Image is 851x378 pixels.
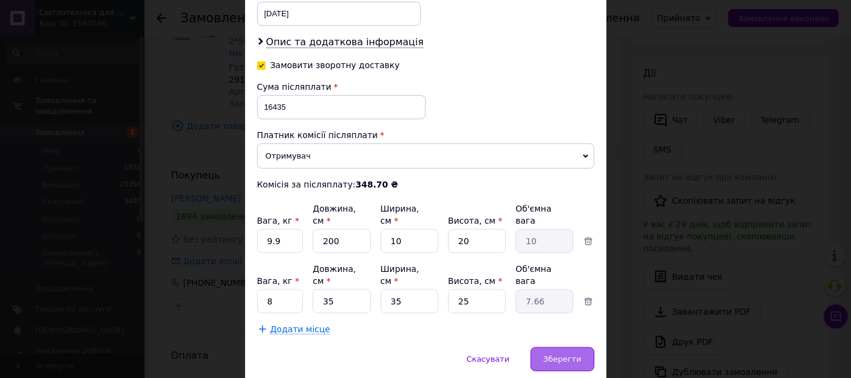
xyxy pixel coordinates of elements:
label: Довжина, см [313,204,356,225]
span: Отримувач [257,143,594,169]
label: Висота, см [448,276,502,286]
div: Комісія за післяплату: [257,178,594,191]
label: Довжина, см [313,264,356,286]
span: Зберегти [543,354,581,364]
div: Замовити зворотну доставку [270,60,400,71]
span: Скасувати [467,354,510,364]
label: Ширина, см [381,204,419,225]
label: Ширина, см [381,264,419,286]
div: Об'ємна вага [516,203,573,227]
span: Сума післяплати [257,82,332,92]
div: Об'ємна вага [516,263,573,287]
label: Висота, см [448,216,502,225]
span: Платник комісії післяплати [257,130,378,140]
label: Вага, кг [257,276,299,286]
label: Вага, кг [257,216,299,225]
span: Додати місце [270,324,331,335]
span: Опис та додаткова інформація [266,36,424,48]
b: 348.70 ₴ [355,180,398,189]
